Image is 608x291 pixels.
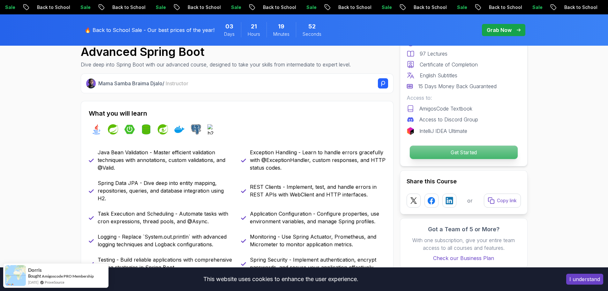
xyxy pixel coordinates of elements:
p: Sale [300,4,320,11]
span: 21 Hours [251,22,257,31]
span: Dorris [28,267,42,273]
p: Sale [149,4,169,11]
p: Back to School [332,4,375,11]
button: Copy link [484,194,521,208]
p: Sale [526,4,546,11]
p: Access to Discord Group [419,116,478,123]
p: Sale [375,4,395,11]
p: IntelliJ IDEA Ultimate [419,127,467,135]
img: java logo [91,124,101,134]
span: Bought [28,273,41,279]
p: Mama Samba Braima Djalo / [98,80,188,87]
img: spring-boot logo [124,124,135,134]
a: Check our Business Plan [407,254,521,262]
p: or [467,197,473,204]
p: Application Configuration - Configure properties, use environment variables, and manage Spring pr... [250,210,386,225]
img: Nelson Djalo [86,79,96,88]
span: 52 Seconds [308,22,316,31]
img: jetbrains logo [407,127,414,135]
span: 3 Days [225,22,233,31]
p: Back to School [558,4,601,11]
a: Amigoscode PRO Membership [42,274,94,279]
p: Back to School [181,4,224,11]
span: Instructor [166,80,188,87]
p: AmigosCode Textbook [419,105,472,112]
p: Back to School [407,4,450,11]
p: Back to School [256,4,300,11]
p: With one subscription, give your entire team access to all courses and features. [407,236,521,252]
p: Sale [224,4,245,11]
p: Get Started [409,146,517,159]
p: Certificate of Completion [420,61,478,68]
span: Seconds [303,31,321,37]
p: 97 Lectures [420,50,447,57]
p: Logging - Replace `System.out.println` with advanced logging techniques and Logback configurations. [98,233,233,248]
p: Sale [450,4,471,11]
img: provesource social proof notification image [5,265,26,286]
p: Java Bean Validation - Master efficient validation techniques with annotations, custom validation... [98,149,233,172]
img: docker logo [174,124,184,134]
p: Back to School [106,4,149,11]
p: Grab Now [487,26,512,34]
p: Access to: [407,94,521,102]
p: Sale [74,4,94,11]
img: spring-security logo [158,124,168,134]
div: This website uses cookies to enhance the user experience. [5,272,557,286]
p: Task Execution and Scheduling - Automate tasks with cron expressions, thread pools, and @Async. [98,210,233,225]
h3: Got a Team of 5 or More? [407,225,521,234]
p: Copy link [497,197,517,204]
p: English Subtitles [420,72,457,79]
span: Hours [248,31,260,37]
p: Exception Handling - Learn to handle errors gracefully with @ExceptionHandler, custom responses, ... [250,149,386,172]
h2: Share this Course [407,177,521,186]
span: Days [224,31,235,37]
img: spring-data-jpa logo [141,124,151,134]
p: 15 Days Money Back Guaranteed [418,82,497,90]
p: Monitoring - Use Spring Actuator, Prometheus, and Micrometer to monitor application metrics. [250,233,386,248]
img: h2 logo [207,124,218,134]
span: Minutes [273,31,289,37]
span: 19 Minutes [278,22,284,31]
p: Back to School [482,4,526,11]
span: [DATE] [28,280,38,285]
p: Spring Data JPA - Dive deep into entity mapping, repositories, queries, and database integration ... [98,179,233,202]
img: spring logo [108,124,118,134]
p: REST Clients - Implement, test, and handle errors in REST APIs with WebClient and HTTP interfaces. [250,183,386,198]
button: Accept cookies [566,274,603,285]
p: Spring Security - Implement authentication, encrypt passwords, and secure your application effect... [250,256,386,271]
h1: Advanced Spring Boot [81,45,351,58]
p: Back to School [30,4,74,11]
p: Testing - Build reliable applications with comprehensive testing strategies in Spring Boot. [98,256,233,271]
a: ProveSource [45,280,64,285]
h2: What you will learn [89,109,386,118]
button: Get Started [409,145,518,159]
img: postgres logo [191,124,201,134]
p: 🔥 Back to School Sale - Our best prices of the year! [85,26,214,34]
p: Dive deep into Spring Boot with our advanced course, designed to take your skills from intermedia... [81,61,351,68]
